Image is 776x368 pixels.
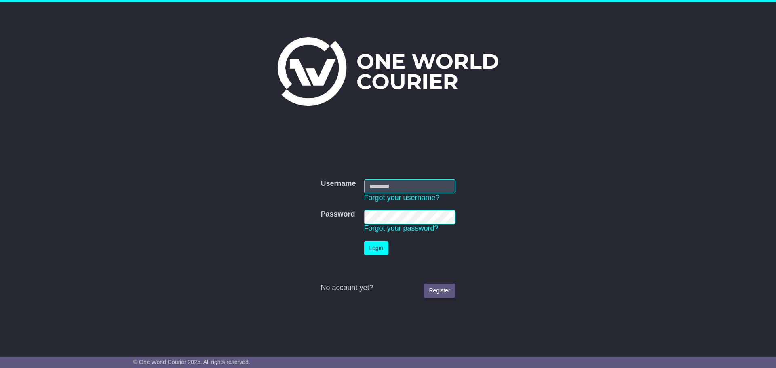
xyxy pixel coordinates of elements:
span: © One World Courier 2025. All rights reserved. [133,359,250,365]
a: Forgot your username? [364,193,440,202]
a: Register [424,284,455,298]
img: One World [278,37,498,106]
div: No account yet? [321,284,455,292]
label: Password [321,210,355,219]
label: Username [321,179,356,188]
button: Login [364,241,388,255]
a: Forgot your password? [364,224,439,232]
